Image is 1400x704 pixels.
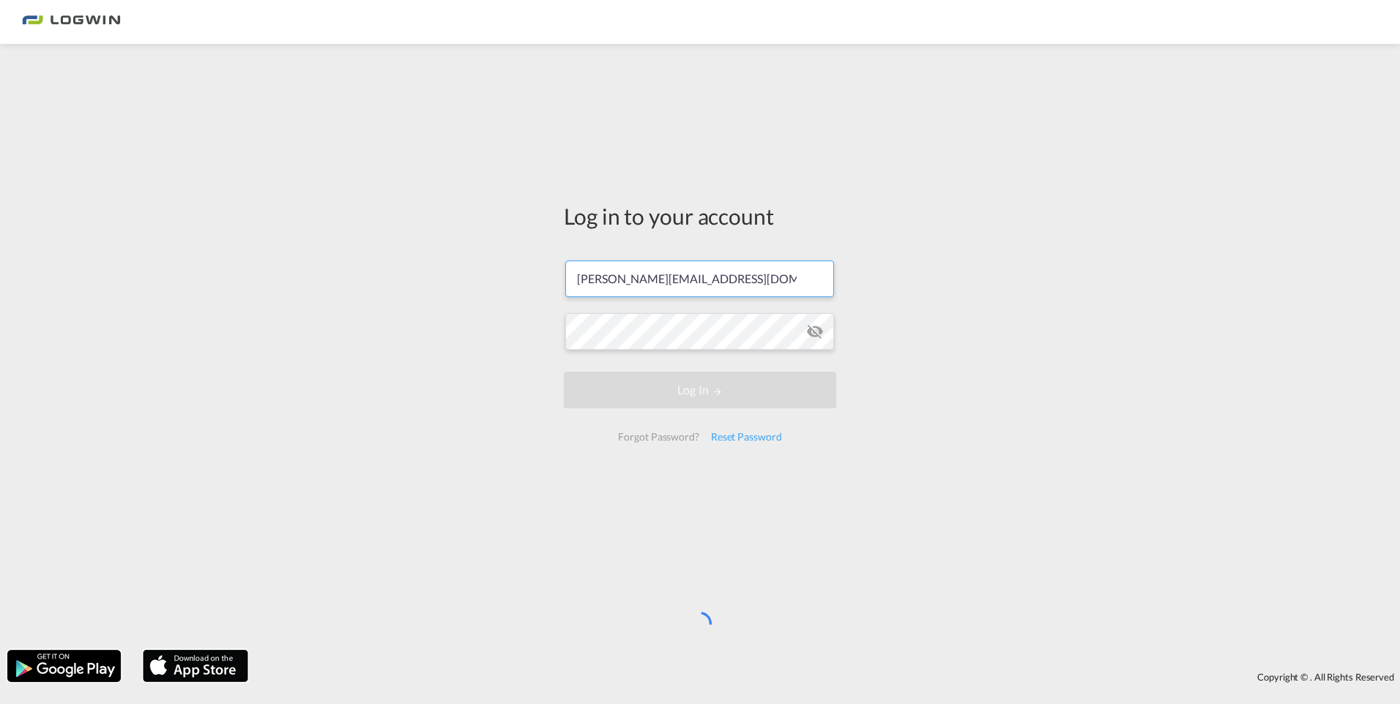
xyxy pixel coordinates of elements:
[564,372,836,408] button: LOGIN
[22,6,121,39] img: bc73a0e0d8c111efacd525e4c8ad7d32.png
[256,664,1400,689] div: Copyright © . All Rights Reserved
[6,648,122,684] img: google.png
[565,261,834,297] input: Enter email/phone number
[806,323,824,340] md-icon: icon-eye-off
[705,424,788,450] div: Reset Password
[564,201,836,231] div: Log in to your account
[141,648,250,684] img: apple.png
[612,424,704,450] div: Forgot Password?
